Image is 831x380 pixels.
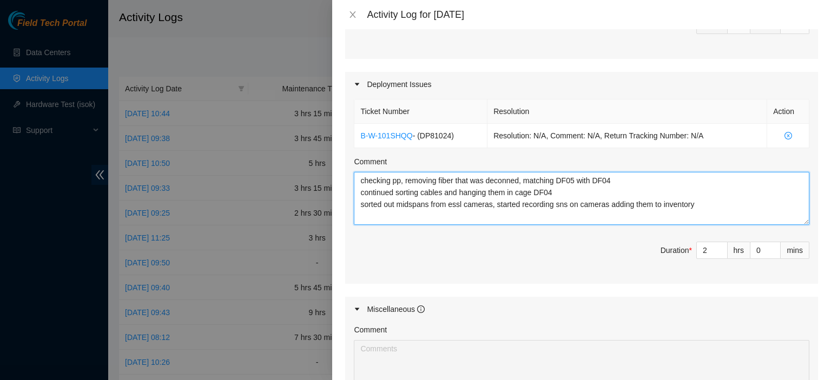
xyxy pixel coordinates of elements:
span: close-circle [773,132,803,139]
span: caret-right [354,81,360,88]
div: Miscellaneous info-circle [345,297,818,322]
label: Comment [354,156,387,168]
div: Miscellaneous [367,303,425,315]
th: Ticket Number [354,99,487,124]
span: info-circle [417,305,425,313]
span: close [348,10,357,19]
th: Action [767,99,809,124]
div: mins [781,242,809,259]
td: Resolution: N/A, Comment: N/A, Return Tracking Number: N/A [487,124,767,148]
label: Comment [354,324,387,336]
button: Close [345,10,360,20]
div: hrs [728,242,750,259]
textarea: Comment [354,172,809,225]
div: Activity Log for [DATE] [367,9,818,21]
span: - ( DP81024 ) [413,131,454,140]
div: Deployment Issues [345,72,818,97]
th: Resolution [487,99,767,124]
div: Duration [661,244,692,256]
span: caret-right [354,306,360,312]
a: B-W-101SHQQ [360,131,412,140]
